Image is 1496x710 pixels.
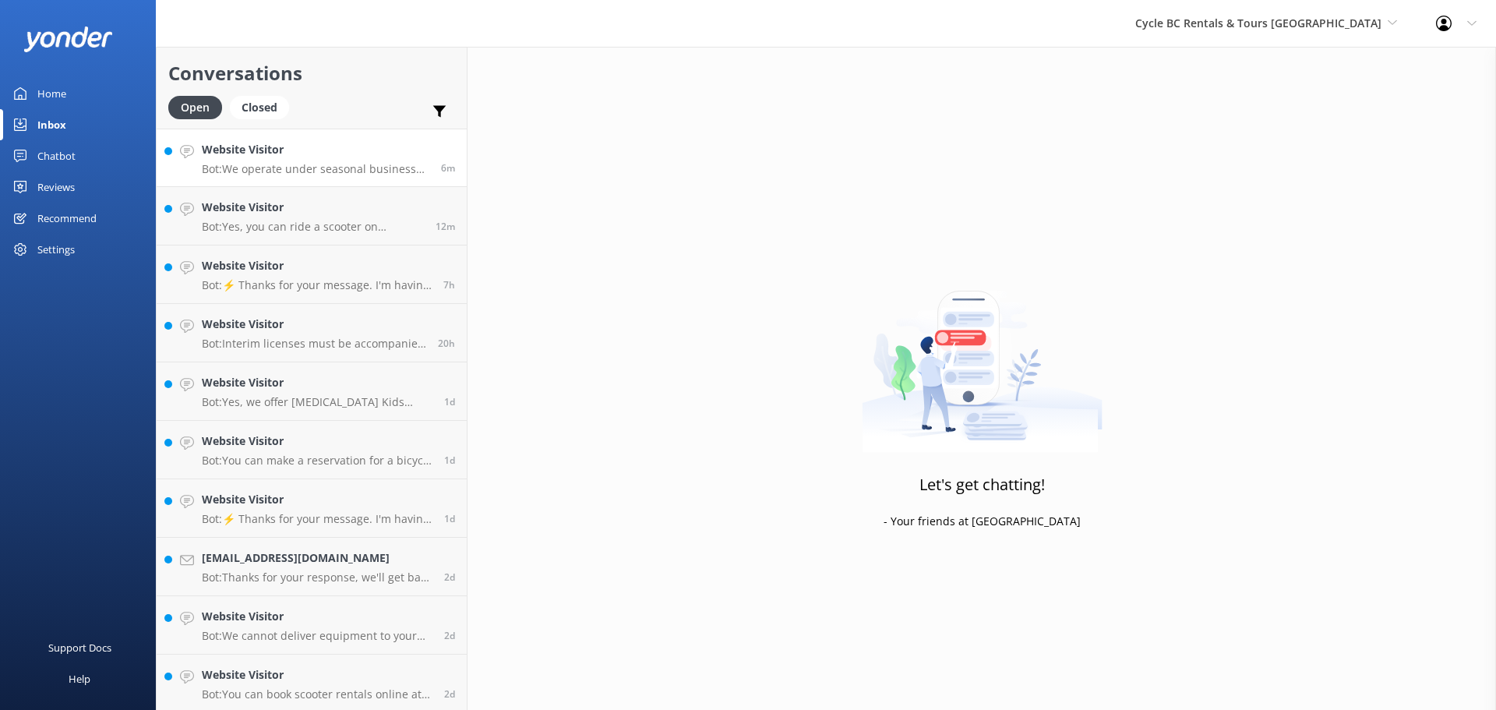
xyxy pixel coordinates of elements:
[37,109,66,140] div: Inbox
[202,570,432,585] p: Bot: Thanks for your response, we'll get back to you as soon as we can during opening hours.
[157,596,467,655] a: Website VisitorBot:We cannot deliver equipment to your hotel. We need the renter and, if applicab...
[48,632,111,663] div: Support Docs
[444,512,455,525] span: Aug 29 2025 08:01pm (UTC -07:00) America/Tijuana
[157,479,467,538] a: Website VisitorBot:⚡ Thanks for your message. I'm having a difficult time finding the right answe...
[202,278,432,292] p: Bot: ⚡ Thanks for your message. I'm having a difficult time finding the right answer for you. Ple...
[202,162,429,176] p: Bot: We operate under seasonal business hours, which vary throughout the year. For the most up-to...
[1135,16,1381,30] span: Cycle BC Rentals & Tours [GEOGRAPHIC_DATA]
[157,304,467,362] a: Website VisitorBot:Interim licenses must be accompanied with valid government-issued photo ID. If...
[168,98,230,115] a: Open
[202,549,432,567] h4: [EMAIL_ADDRESS][DOMAIN_NAME]
[202,316,426,333] h4: Website Visitor
[37,171,75,203] div: Reviews
[444,629,455,642] span: Aug 28 2025 08:00pm (UTC -07:00) America/Tijuana
[202,141,429,158] h4: Website Visitor
[37,78,66,109] div: Home
[157,129,467,187] a: Website VisitorBot:We operate under seasonal business hours, which vary throughout the year. For ...
[157,245,467,304] a: Website VisitorBot:⚡ Thanks for your message. I'm having a difficult time finding the right answe...
[202,199,424,216] h4: Website Visitor
[444,454,455,467] span: Aug 30 2025 08:37am (UTC -07:00) America/Tijuana
[202,454,432,468] p: Bot: You can make a reservation for a bicycle rental through our online booking system. Just clic...
[441,161,455,175] span: Aug 31 2025 05:40pm (UTC -07:00) America/Tijuana
[884,513,1081,530] p: - Your friends at [GEOGRAPHIC_DATA]
[157,421,467,479] a: Website VisitorBot:You can make a reservation for a bicycle rental through our online booking sys...
[23,26,113,52] img: yonder-white-logo.png
[444,570,455,584] span: Aug 29 2025 04:52pm (UTC -07:00) America/Tijuana
[202,395,432,409] p: Bot: Yes, we offer [MEDICAL_DATA] Kids Bikes, which are built for kids who are rolling with confi...
[157,187,467,245] a: Website VisitorBot:Yes, you can ride a scooter on [PERSON_NAME][GEOGRAPHIC_DATA]. The [PERSON_NAM...
[202,629,432,643] p: Bot: We cannot deliver equipment to your hotel. We need the renter and, if applicable, the passen...
[202,666,432,684] h4: Website Visitor
[168,96,222,119] div: Open
[157,362,467,421] a: Website VisitorBot:Yes, we offer [MEDICAL_DATA] Kids Bikes, which are built for kids who are roll...
[37,203,97,234] div: Recommend
[202,433,432,450] h4: Website Visitor
[202,257,432,274] h4: Website Visitor
[444,395,455,408] span: Aug 30 2025 02:36pm (UTC -07:00) America/Tijuana
[862,258,1103,453] img: artwork of a man stealing a conversation from at giant smartphone
[443,278,455,291] span: Aug 31 2025 10:15am (UTC -07:00) America/Tijuana
[202,608,432,625] h4: Website Visitor
[202,374,432,391] h4: Website Visitor
[69,663,90,694] div: Help
[202,220,424,234] p: Bot: Yes, you can ride a scooter on [PERSON_NAME][GEOGRAPHIC_DATA]. The [PERSON_NAME] Island Day ...
[230,98,297,115] a: Closed
[230,96,289,119] div: Closed
[168,58,455,88] h2: Conversations
[157,538,467,596] a: [EMAIL_ADDRESS][DOMAIN_NAME]Bot:Thanks for your response, we'll get back to you as soon as we can...
[436,220,455,233] span: Aug 31 2025 05:34pm (UTC -07:00) America/Tijuana
[919,472,1045,497] h3: Let's get chatting!
[202,512,432,526] p: Bot: ⚡ Thanks for your message. I'm having a difficult time finding the right answer for you. Ple...
[438,337,455,350] span: Aug 30 2025 08:55pm (UTC -07:00) America/Tijuana
[444,687,455,701] span: Aug 28 2025 07:51pm (UTC -07:00) America/Tijuana
[202,687,432,701] p: Bot: You can book scooter rentals online at [URL][DOMAIN_NAME]. Please note that online reservati...
[37,140,76,171] div: Chatbot
[202,337,426,351] p: Bot: Interim licenses must be accompanied with valid government-issued photo ID. If you have both...
[37,234,75,265] div: Settings
[202,491,432,508] h4: Website Visitor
